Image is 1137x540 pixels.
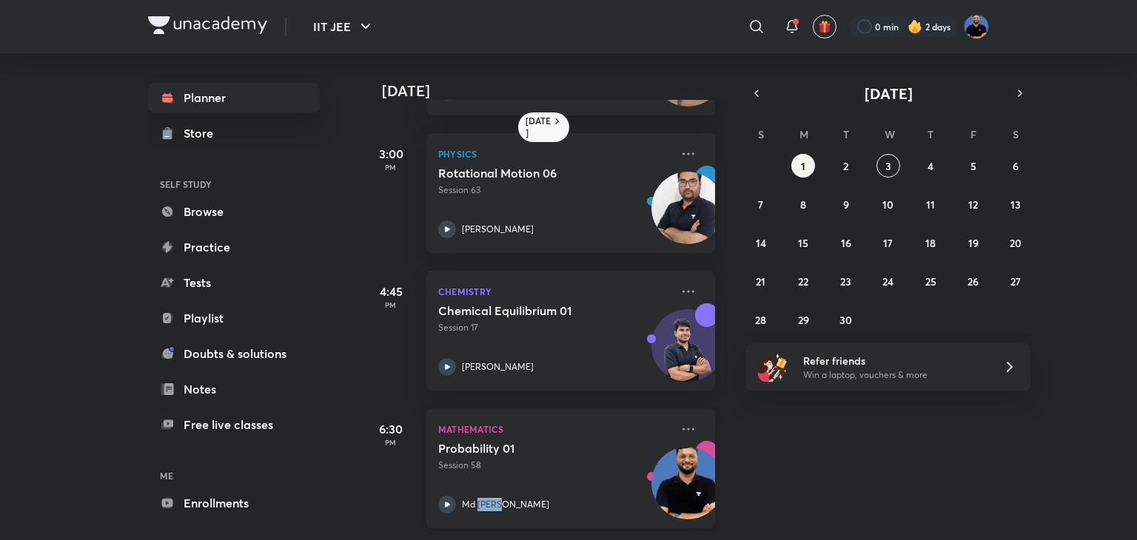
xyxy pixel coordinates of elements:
[928,159,933,173] abbr: September 4, 2025
[749,192,773,216] button: September 7, 2025
[800,198,806,212] abbr: September 8, 2025
[791,269,815,293] button: September 22, 2025
[843,198,849,212] abbr: September 9, 2025
[1004,154,1027,178] button: September 6, 2025
[1010,236,1022,250] abbr: September 20, 2025
[749,231,773,254] button: September 14, 2025
[962,192,985,216] button: September 12, 2025
[1010,274,1021,288] abbr: September 27, 2025
[841,236,851,250] abbr: September 16, 2025
[834,308,858,331] button: September 30, 2025
[438,303,623,318] h5: Chemical Equilibrium 01
[148,410,320,439] a: Free live classes
[798,236,808,250] abbr: September 15, 2025
[148,374,320,404] a: Notes
[925,236,936,250] abbr: September 18, 2025
[882,274,893,288] abbr: September 24, 2025
[758,198,763,212] abbr: September 7, 2025
[840,274,851,288] abbr: September 23, 2025
[148,268,320,297] a: Tests
[928,127,933,141] abbr: Thursday
[839,313,852,327] abbr: September 30, 2025
[148,16,267,38] a: Company Logo
[361,420,420,438] h5: 6:30
[361,438,420,447] p: PM
[1010,198,1021,212] abbr: September 13, 2025
[382,82,730,100] h4: [DATE]
[798,313,809,327] abbr: September 29, 2025
[1004,192,1027,216] button: September 13, 2025
[962,269,985,293] button: September 26, 2025
[1013,127,1019,141] abbr: Saturday
[755,313,766,327] abbr: September 28, 2025
[908,19,922,34] img: streak
[834,269,858,293] button: September 23, 2025
[361,145,420,163] h5: 3:00
[749,269,773,293] button: September 21, 2025
[968,198,978,212] abbr: September 12, 2025
[438,183,671,197] p: Session 63
[148,232,320,262] a: Practice
[749,308,773,331] button: September 28, 2025
[756,236,766,250] abbr: September 14, 2025
[962,231,985,254] button: September 19, 2025
[813,15,836,38] button: avatar
[462,498,549,511] p: Md [PERSON_NAME]
[834,154,858,178] button: September 2, 2025
[361,163,420,172] p: PM
[462,360,534,374] p: [PERSON_NAME]
[148,83,320,112] a: Planner
[801,159,805,173] abbr: September 1, 2025
[1004,269,1027,293] button: September 27, 2025
[803,368,985,382] p: Win a laptop, vouchers & more
[148,118,320,148] a: Store
[767,83,1010,104] button: [DATE]
[968,236,979,250] abbr: September 19, 2025
[438,145,671,163] p: Physics
[526,115,551,139] h6: [DATE]
[818,20,831,33] img: avatar
[438,441,623,456] h5: Probability 01
[926,198,935,212] abbr: September 11, 2025
[758,352,788,382] img: referral
[919,192,942,216] button: September 11, 2025
[438,459,671,472] p: Session 58
[799,127,808,141] abbr: Monday
[148,16,267,34] img: Company Logo
[834,192,858,216] button: September 9, 2025
[967,274,979,288] abbr: September 26, 2025
[791,154,815,178] button: September 1, 2025
[843,127,849,141] abbr: Tuesday
[438,166,623,180] h5: Rotational Motion 06
[304,12,383,41] button: IIT JEE
[925,274,936,288] abbr: September 25, 2025
[962,154,985,178] button: September 5, 2025
[885,127,895,141] abbr: Wednesday
[919,269,942,293] button: September 25, 2025
[438,321,671,334] p: Session 17
[883,236,893,250] abbr: September 17, 2025
[798,274,808,288] abbr: September 22, 2025
[791,308,815,331] button: September 29, 2025
[876,192,900,216] button: September 10, 2025
[791,192,815,216] button: September 8, 2025
[885,159,891,173] abbr: September 3, 2025
[438,420,671,438] p: Mathematics
[184,124,222,142] div: Store
[970,127,976,141] abbr: Friday
[834,231,858,254] button: September 16, 2025
[876,154,900,178] button: September 3, 2025
[148,463,320,488] h6: ME
[865,84,913,104] span: [DATE]
[964,14,989,39] img: Md Afroj
[919,231,942,254] button: September 18, 2025
[1004,231,1027,254] button: September 20, 2025
[758,127,764,141] abbr: Sunday
[803,353,985,368] h6: Refer friends
[462,223,534,236] p: [PERSON_NAME]
[876,231,900,254] button: September 17, 2025
[756,274,765,288] abbr: September 21, 2025
[148,303,320,333] a: Playlist
[148,488,320,518] a: Enrollments
[1013,159,1019,173] abbr: September 6, 2025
